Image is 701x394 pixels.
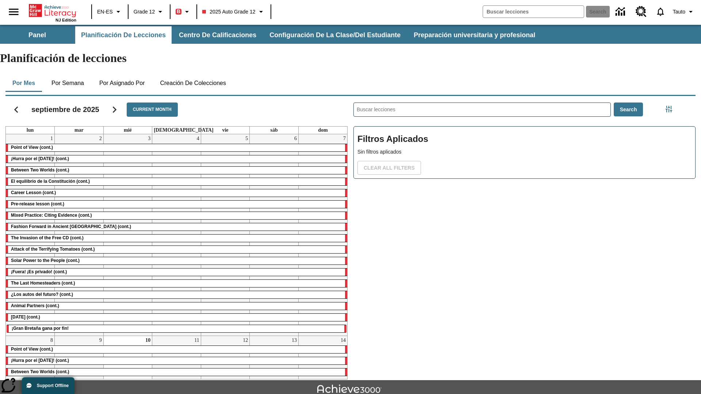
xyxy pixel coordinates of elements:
[11,303,59,308] span: Animal Partners (cont.)
[11,190,56,195] span: Career Lesson (cont.)
[348,93,696,379] div: Buscar
[6,246,347,253] div: Attack of the Terrifying Tomatoes (cont.)
[6,212,347,219] div: Mixed Practice: Citing Evidence (cont.)
[357,130,692,148] h2: Filtros Aplicados
[22,377,74,394] button: Support Offline
[127,103,178,117] button: Current Month
[6,291,347,298] div: ¿Los autos del futuro? (cont.)
[144,336,152,345] a: 10 de septiembre de 2025
[6,269,347,276] div: ¡Fuera! ¡Es privado! (cont.)
[12,326,69,331] span: ¡Gran Bretaña gana por fin!
[6,368,347,376] div: Between Two Worlds (cont.)
[673,8,685,16] span: Tauto
[11,156,69,161] span: ¡Hurra por el Día de la Constitución! (cont.)
[49,134,54,143] a: 1 de septiembre de 2025
[11,179,90,184] span: El equilibrio de la Constitución (cont.)
[6,178,347,185] div: El equilibrio de la Constitución (cont.)
[98,134,103,143] a: 2 de septiembre de 2025
[131,5,168,18] button: Grado: Grade 12, Elige un grado
[6,223,347,231] div: Fashion Forward in Ancient Rome (cont.)
[37,383,69,388] span: Support Offline
[25,127,35,134] a: lunes
[6,257,347,264] div: Solar Power to the People (cont.)
[49,336,54,345] a: 8 de septiembre de 2025
[342,134,347,143] a: 7 de septiembre de 2025
[483,6,584,18] input: search field
[199,5,268,18] button: Class: 2025 Auto Grade 12, Selecciona una clase
[264,26,406,44] button: Configuración de la clase/del estudiante
[11,281,75,286] span: The Last Homesteaders (cont.)
[46,74,90,92] button: Por semana
[662,102,676,116] button: Menú lateral de filtros
[177,7,180,16] span: B
[93,74,151,92] button: Por asignado por
[6,346,347,353] div: Point of View (cont.)
[105,100,124,119] button: Seguir
[11,369,69,374] span: Between Two Worlds (cont.)
[7,325,346,332] div: ¡Gran Bretaña gana por fin!
[134,8,155,16] span: Grade 12
[6,155,347,163] div: ¡Hurra por el Día de la Constitución! (cont.)
[221,127,230,134] a: viernes
[146,134,152,143] a: 3 de septiembre de 2025
[173,5,194,18] button: Boost El color de la clase es rojo. Cambiar el color de la clase.
[339,336,347,345] a: 14 de septiembre de 2025
[11,235,84,240] span: The Invasion of the Free CD (cont.)
[357,148,692,156] p: Sin filtros aplicados
[29,3,76,22] div: Portada
[31,105,99,114] h2: septiembre de 2025
[670,5,698,18] button: Perfil/Configuración
[241,336,249,345] a: 12 de septiembre de 2025
[11,247,95,252] span: Attack of the Terrifying Tomatoes (cont.)
[11,145,53,150] span: Point of View (cont.)
[269,127,279,134] a: sábado
[290,336,298,345] a: 13 de septiembre de 2025
[244,134,249,143] a: 5 de septiembre de 2025
[6,314,347,321] div: Día del Trabajo (cont.)
[1,26,74,44] button: Panel
[631,2,651,22] a: Centro de recursos, Se abrirá en una pestaña nueva.
[152,134,201,336] td: 4 de septiembre de 2025
[3,1,24,23] button: Abrir el menú lateral
[6,235,347,242] div: The Invasion of the Free CD (cont.)
[152,127,215,134] a: jueves
[6,357,347,364] div: ¡Hurra por el Día de la Constitución! (cont.)
[7,100,26,119] button: Regresar
[193,336,200,345] a: 11 de septiembre de 2025
[353,126,696,179] div: Filtros Aplicados
[98,336,103,345] a: 9 de septiembre de 2025
[55,18,76,22] span: NJ Edition
[154,74,232,92] button: Creación de colecciones
[408,26,541,44] button: Preparación universitaria y profesional
[11,213,92,218] span: Mixed Practice: Citing Evidence (cont.)
[6,280,347,287] div: The Last Homesteaders (cont.)
[354,103,610,116] input: Buscar lecciones
[11,258,80,263] span: Solar Power to the People (cont.)
[103,134,152,336] td: 3 de septiembre de 2025
[611,2,631,22] a: Centro de información
[614,103,643,117] button: Search
[173,26,262,44] button: Centro de calificaciones
[250,134,299,336] td: 6 de septiembre de 2025
[6,134,55,336] td: 1 de septiembre de 2025
[201,134,250,336] td: 5 de septiembre de 2025
[6,167,347,174] div: Between Two Worlds (cont.)
[202,8,255,16] span: 2025 Auto Grade 12
[11,292,73,297] span: ¿Los autos del futuro? (cont.)
[94,5,126,18] button: Language: EN-ES, Selecciona un idioma
[6,144,347,151] div: Point of View (cont.)
[195,134,201,143] a: 4 de septiembre de 2025
[75,26,172,44] button: Planificación de lecciones
[317,127,329,134] a: domingo
[11,347,53,352] span: Point of View (cont.)
[11,269,67,274] span: ¡Fuera! ¡Es privado! (cont.)
[122,127,133,134] a: miércoles
[11,224,131,229] span: Fashion Forward in Ancient Rome (cont.)
[55,134,104,336] td: 2 de septiembre de 2025
[97,8,113,16] span: EN-ES
[11,167,69,173] span: Between Two Worlds (cont.)
[11,201,64,206] span: Pre-release lesson (cont.)
[651,2,670,21] a: Notificaciones
[11,314,40,320] span: Día del Trabajo (cont.)
[298,134,347,336] td: 7 de septiembre de 2025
